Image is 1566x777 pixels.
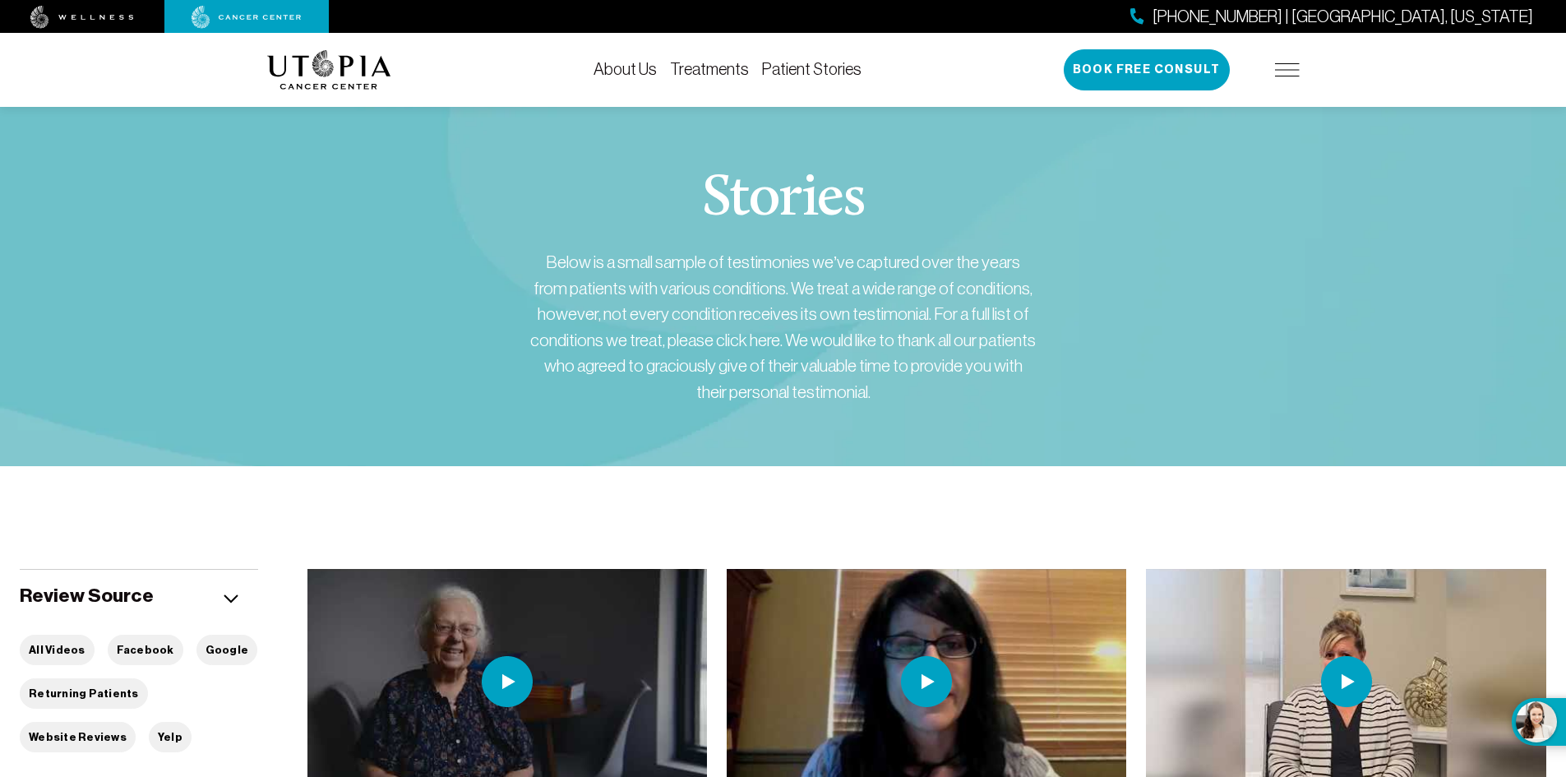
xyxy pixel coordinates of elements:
[196,635,258,665] button: Google
[224,594,238,604] img: icon
[1275,63,1300,76] img: icon-hamburger
[1064,49,1230,90] button: Book Free Consult
[267,50,391,90] img: logo
[20,678,148,709] button: Returning Patients
[762,60,862,78] a: Patient Stories
[108,635,183,665] button: Facebook
[1130,5,1533,29] a: [PHONE_NUMBER] | [GEOGRAPHIC_DATA], [US_STATE]
[30,6,134,29] img: wellness
[594,60,657,78] a: About Us
[901,656,952,707] img: play icon
[1153,5,1533,29] span: [PHONE_NUMBER] | [GEOGRAPHIC_DATA], [US_STATE]
[529,249,1038,405] div: Below is a small sample of testimonies we’ve captured over the years from patients with various c...
[20,722,136,752] button: Website Reviews
[20,583,154,608] h5: Review Source
[192,6,302,29] img: cancer center
[1321,656,1372,707] img: play icon
[482,656,533,707] img: play icon
[702,170,865,229] h1: Stories
[670,60,749,78] a: Treatments
[149,722,192,752] button: Yelp
[20,635,95,665] button: All Videos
